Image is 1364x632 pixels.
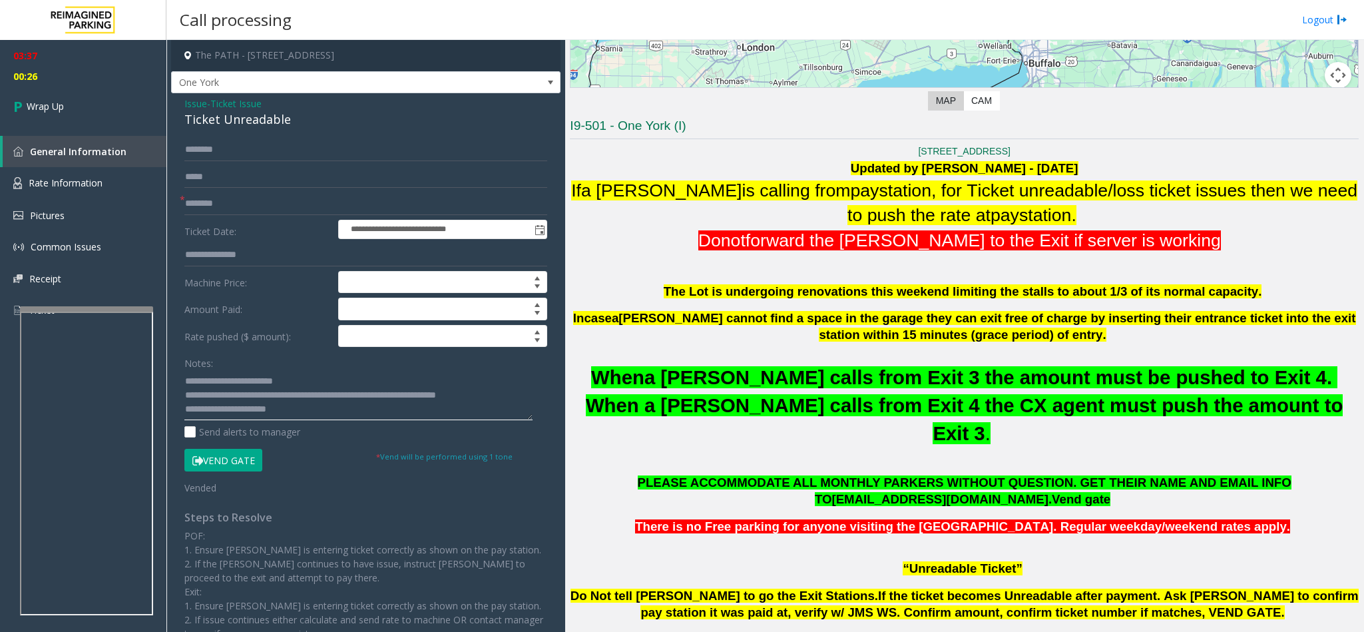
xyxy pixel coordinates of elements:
[851,161,1078,175] b: Updated by [PERSON_NAME] - [DATE]
[30,145,126,158] span: General Information
[612,311,618,325] span: a
[13,211,23,220] img: 'icon'
[13,242,24,252] img: 'icon'
[210,97,262,111] span: Ticket Issue
[746,230,805,250] span: forward
[184,425,300,439] label: Send alerts to manager
[850,180,879,200] span: pay
[173,3,298,36] h3: Call processing
[573,311,584,325] span: In
[664,284,1262,298] span: The Lot is undergoing renovations this weekend limiting the stalls to about 1/3 of its normal cap...
[528,309,547,320] span: Decrease value
[570,117,1359,139] h3: I9-501 - One York (I)
[831,492,1052,506] span: [EMAIL_ADDRESS][DOMAIN_NAME].
[928,91,964,111] label: Map
[13,304,22,316] img: 'icon'
[3,136,166,167] a: General Information
[171,40,561,71] h4: The PATH - [STREET_ADDRESS]
[528,336,547,347] span: Decrease value
[903,561,1022,575] span: “Unreadable Ticket”
[528,326,547,336] span: Increase value
[638,475,1291,506] span: PLEASE ACCOMMODATE ALL MONTHLY PARKERS WITHOUT QUESTION. GET THEIR NAME AND EMAIL INFO TO
[1019,205,1072,225] span: station
[207,97,262,110] span: -
[731,230,746,250] span: ot
[181,271,335,294] label: Machine Price:
[181,298,335,320] label: Amount Paid:
[584,311,612,325] span: case
[172,72,483,93] span: One York
[528,282,547,293] span: Decrease value
[581,180,742,200] span: a [PERSON_NAME]
[991,205,1019,225] span: pay
[742,180,851,200] span: is calling from
[181,220,335,240] label: Ticket Date:
[809,230,1221,250] span: the [PERSON_NAME] to the Exit if server is working
[184,352,213,370] label: Notes:
[532,220,547,239] span: Toggle popup
[184,481,216,494] span: Vended
[13,147,23,157] img: 'icon'
[1071,205,1076,225] span: .
[13,274,23,283] img: 'icon'
[29,176,103,189] span: Rate Information
[13,177,22,189] img: 'icon'
[1325,62,1351,89] button: Map camera controls
[571,180,581,200] span: If
[963,91,1000,111] label: CAM
[181,325,335,348] label: Rate pushed ($ amount):
[586,366,1343,444] span: a [PERSON_NAME] calls from Exit 3 the amount must be pushed to Exit 4. When a [PERSON_NAME] calls...
[29,304,55,316] span: Ticket
[1302,13,1347,27] a: Logout
[1337,13,1347,27] img: logout
[847,180,1357,225] span: station, for Ticket unreadable/loss ticket issues then we need to push the rate at
[721,230,731,250] span: n
[29,272,61,285] span: Receipt
[640,589,1358,619] span: If the ticket becomes Unreadable after payment. Ask [PERSON_NAME] to confirm pay station it was p...
[635,519,1290,533] span: There is no Free parking for anyone visiting the [GEOGRAPHIC_DATA]. Regular weekday/weekend rates...
[27,99,64,113] span: Wrap Up
[184,449,262,472] button: Vend Gate
[184,511,547,524] h4: Steps to Resolve
[528,298,547,309] span: Increase value
[591,366,644,388] span: When
[918,146,1010,157] a: [STREET_ADDRESS]
[30,209,65,222] span: Pictures
[528,272,547,282] span: Increase value
[376,452,513,462] small: Vend will be performed using 1 tone
[574,87,618,105] img: Google
[570,589,878,603] span: Do Not tell [PERSON_NAME] to go the Exit Stations.
[574,87,618,105] a: Open this area in Google Maps (opens a new window)
[985,422,991,444] span: .
[1052,492,1110,506] span: Vend gate
[618,311,1355,342] span: [PERSON_NAME] cannot find a space in the garage they can exit free of charge by inserting their e...
[31,240,101,253] span: Common Issues
[698,230,721,250] span: Do
[184,97,207,111] span: Issue
[184,111,547,129] div: Ticket Unreadable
